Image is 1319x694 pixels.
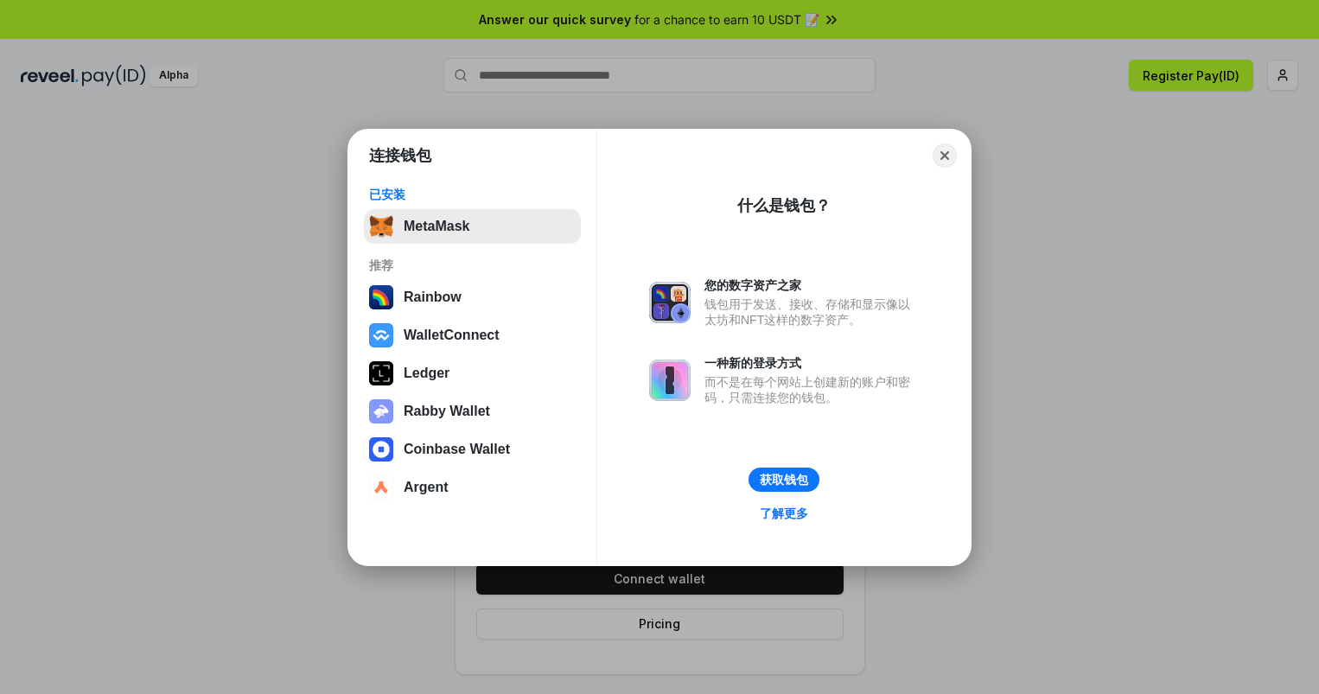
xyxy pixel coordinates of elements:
h1: 连接钱包 [369,145,431,166]
img: svg+xml,%3Csvg%20width%3D%2228%22%20height%3D%2228%22%20viewBox%3D%220%200%2028%2028%22%20fill%3D... [369,437,393,462]
button: Rainbow [364,280,581,315]
div: Rainbow [404,290,462,305]
img: svg+xml,%3Csvg%20xmlns%3D%22http%3A%2F%2Fwww.w3.org%2F2000%2Fsvg%22%20width%3D%2228%22%20height%3... [369,361,393,385]
div: 您的数字资产之家 [704,277,919,293]
div: 获取钱包 [760,472,808,487]
div: Ledger [404,366,449,381]
img: svg+xml,%3Csvg%20width%3D%2228%22%20height%3D%2228%22%20viewBox%3D%220%200%2028%2028%22%20fill%3D... [369,475,393,500]
img: svg+xml,%3Csvg%20xmlns%3D%22http%3A%2F%2Fwww.w3.org%2F2000%2Fsvg%22%20fill%3D%22none%22%20viewBox... [649,282,691,323]
img: svg+xml,%3Csvg%20width%3D%22120%22%20height%3D%22120%22%20viewBox%3D%220%200%20120%20120%22%20fil... [369,285,393,309]
button: Argent [364,470,581,505]
button: MetaMask [364,209,581,244]
div: 而不是在每个网站上创建新的账户和密码，只需连接您的钱包。 [704,374,919,405]
div: Rabby Wallet [404,404,490,419]
div: MetaMask [404,219,469,234]
div: WalletConnect [404,328,500,343]
button: Close [933,143,957,168]
div: Argent [404,480,449,495]
div: 一种新的登录方式 [704,355,919,371]
a: 了解更多 [749,502,819,525]
button: Coinbase Wallet [364,432,581,467]
div: 推荐 [369,258,576,273]
img: svg+xml,%3Csvg%20fill%3D%22none%22%20height%3D%2233%22%20viewBox%3D%220%200%2035%2033%22%20width%... [369,214,393,239]
div: 钱包用于发送、接收、存储和显示像以太坊和NFT这样的数字资产。 [704,296,919,328]
div: Coinbase Wallet [404,442,510,457]
button: Rabby Wallet [364,394,581,429]
button: Ledger [364,356,581,391]
img: svg+xml,%3Csvg%20xmlns%3D%22http%3A%2F%2Fwww.w3.org%2F2000%2Fsvg%22%20fill%3D%22none%22%20viewBox... [369,399,393,423]
button: WalletConnect [364,318,581,353]
img: svg+xml,%3Csvg%20xmlns%3D%22http%3A%2F%2Fwww.w3.org%2F2000%2Fsvg%22%20fill%3D%22none%22%20viewBox... [649,360,691,401]
div: 了解更多 [760,506,808,521]
div: 已安装 [369,187,576,202]
img: svg+xml,%3Csvg%20width%3D%2228%22%20height%3D%2228%22%20viewBox%3D%220%200%2028%2028%22%20fill%3D... [369,323,393,347]
button: 获取钱包 [749,468,819,492]
div: 什么是钱包？ [737,195,831,216]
